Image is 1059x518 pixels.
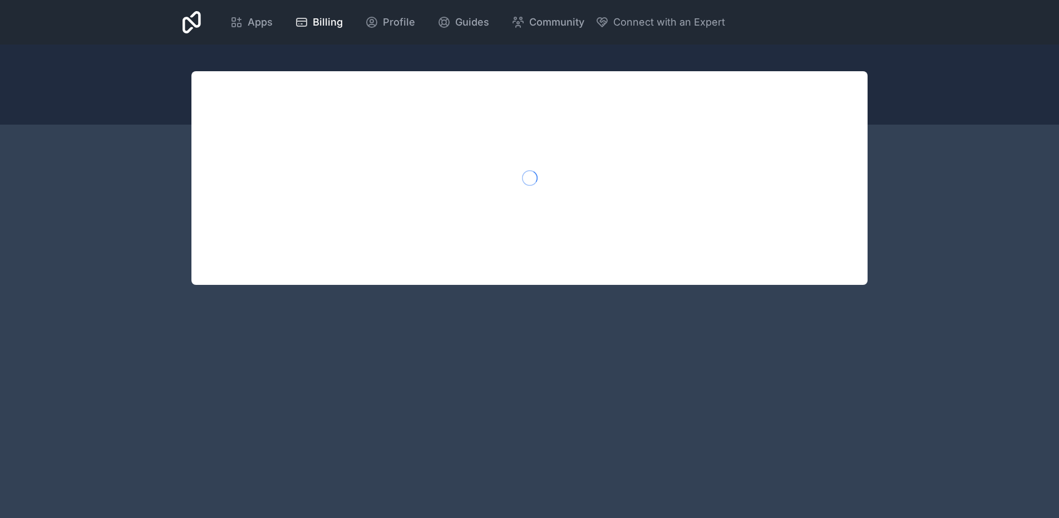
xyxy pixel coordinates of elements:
span: Connect with an Expert [613,14,725,30]
a: Apps [221,10,282,34]
span: Apps [248,14,273,30]
a: Billing [286,10,352,34]
span: Community [529,14,584,30]
a: Guides [428,10,498,34]
span: Billing [313,14,343,30]
span: Profile [383,14,415,30]
button: Connect with an Expert [595,14,725,30]
a: Profile [356,10,424,34]
a: Community [503,10,593,34]
span: Guides [455,14,489,30]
